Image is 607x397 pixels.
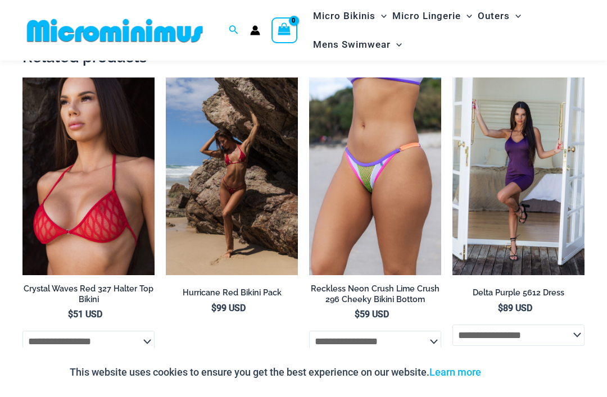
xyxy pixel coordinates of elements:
span: Outers [478,2,510,30]
span: Micro Lingerie [392,2,461,30]
span: $ [68,309,73,320]
bdi: 99 USD [211,303,246,313]
span: $ [355,309,360,320]
h2: Reckless Neon Crush Lime Crush 296 Cheeky Bikini Bottom [309,284,441,304]
img: Delta Purple 5612 Dress 01 [452,77,585,276]
a: Search icon link [229,24,239,38]
span: $ [498,303,503,313]
bdi: 59 USD [355,309,389,320]
h2: Hurricane Red Bikini Pack [166,288,298,298]
h2: Crystal Waves Red 327 Halter Top Bikini [22,284,155,304]
bdi: 51 USD [68,309,102,320]
a: Delta Purple 5612 Dress [452,288,585,302]
a: Delta Purple 5612 Dress 01Delta Purple 5612 Dress 03Delta Purple 5612 Dress 03 [452,77,585,276]
h2: Delta Purple 5612 Dress [452,288,585,298]
a: Reckless Neon Crush Lime Crush 296 Cheeky Bottom 02Reckless Neon Crush Lime Crush 296 Cheeky Bott... [309,77,441,276]
span: Menu Toggle [510,2,521,30]
span: Micro Bikinis [313,2,375,30]
a: Mens SwimwearMenu ToggleMenu Toggle [310,30,405,59]
bdi: 89 USD [498,303,532,313]
img: Hurricane Red 3277 Tri Top 4277 Thong Bottom 05 [166,77,298,276]
a: Reckless Neon Crush Lime Crush 296 Cheeky Bikini Bottom [309,284,441,309]
img: Reckless Neon Crush Lime Crush 296 Cheeky Bottom 02 [309,77,441,276]
span: Menu Toggle [391,30,402,59]
a: Hurricane Red Bikini Pack [166,288,298,302]
span: $ [211,303,216,313]
img: MM SHOP LOGO FLAT [22,18,207,43]
span: Mens Swimwear [313,30,391,59]
p: This website uses cookies to ensure you get the best experience on our website. [70,364,481,381]
a: Crystal Waves Red 327 Halter Top Bikini [22,284,155,309]
a: Micro BikinisMenu ToggleMenu Toggle [310,2,389,30]
span: Menu Toggle [375,2,387,30]
a: OutersMenu ToggleMenu Toggle [475,2,524,30]
button: Accept [490,359,537,386]
img: Crystal Waves 327 Halter Top 01 [22,77,155,276]
a: Micro LingerieMenu ToggleMenu Toggle [389,2,475,30]
a: Account icon link [250,25,260,35]
a: View Shopping Cart, empty [271,17,297,43]
span: Menu Toggle [461,2,472,30]
a: Hurricane Red 3277 Tri Top 4277 Thong Bottom 05Hurricane Red 3277 Tri Top 4277 Thong Bottom 06Hur... [166,77,298,276]
a: Crystal Waves 327 Halter Top 01Crystal Waves 327 Halter Top 4149 Thong 01Crystal Waves 327 Halter... [22,77,155,276]
a: Learn more [429,366,481,378]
